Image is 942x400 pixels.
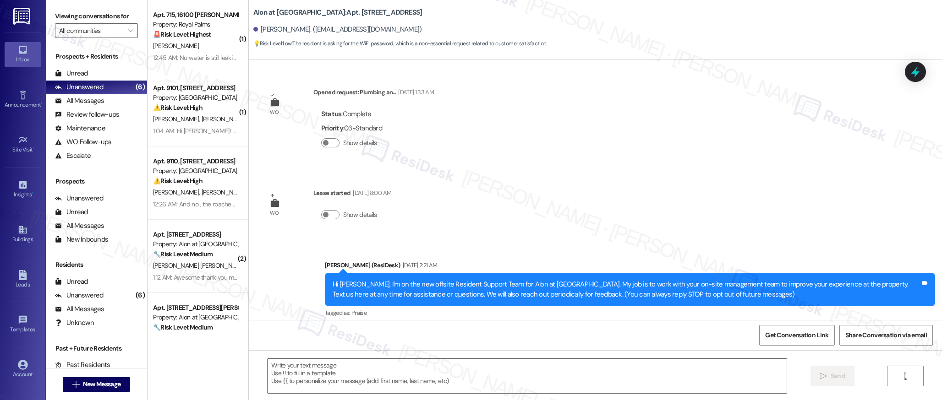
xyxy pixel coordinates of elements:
span: [PERSON_NAME] [153,115,202,123]
div: Apt. 9101, [STREET_ADDRESS] [153,83,238,93]
div: Property: [GEOGRAPHIC_DATA] [153,93,238,103]
div: WO [270,208,279,218]
div: Hi [PERSON_NAME], I'm on the new offsite Resident Support Team for Alon at [GEOGRAPHIC_DATA]. My ... [333,280,920,299]
a: Buildings [5,222,41,247]
strong: 💡 Risk Level: Low [253,40,292,47]
div: Apt. 715, 16100 [PERSON_NAME] Pass [153,10,238,20]
div: [DATE] 8:00 AM [351,188,391,198]
span: [PERSON_NAME] [153,188,202,196]
div: Residents [46,260,147,270]
div: 12:45 AM: No water is still leaking from the ceiling [153,54,281,62]
div: All Messages [55,96,104,106]
strong: ⚠️ Risk Level: High [153,177,203,185]
div: (6) [133,80,147,94]
input: All communities [59,23,123,38]
a: Leads [5,267,41,292]
div: WO [270,108,279,117]
button: New Message [63,377,131,392]
div: Property: Royal Palms [153,20,238,29]
span: [PERSON_NAME] [153,42,199,50]
strong: 🔧 Risk Level: Medium [153,250,213,258]
div: Apt. 9110, [STREET_ADDRESS] [153,157,238,166]
b: Status [321,109,342,119]
div: All Messages [55,221,104,231]
div: [DATE] 1:33 AM [396,87,434,97]
span: • [41,100,42,107]
span: • [32,190,33,196]
label: Viewing conversations for [55,9,138,23]
strong: 🔧 Risk Level: Medium [153,323,213,331]
span: Get Conversation Link [765,330,828,340]
span: [PERSON_NAME] [PERSON_NAME] [153,261,249,270]
button: Share Conversation via email [839,325,933,346]
span: Praise [351,309,367,317]
div: Past Residents [55,360,110,370]
strong: ⚠️ Risk Level: High [153,103,203,112]
div: [DATE] 2:21 AM [400,260,438,270]
div: Lease started [313,188,391,201]
a: Inbox [5,42,41,67]
div: Tagged as: [325,306,935,319]
div: Unanswered [55,291,104,300]
div: 12:26 AM: And no , the roaches are still at large. We got a text as completed the moment the serv... [153,200,470,208]
span: : The resident is asking for the WiFi password, which is a non-essential request related to custo... [253,39,547,49]
div: [PERSON_NAME]. ([EMAIL_ADDRESS][DOMAIN_NAME]) [253,25,422,34]
div: Property: Alon at [GEOGRAPHIC_DATA] [153,313,238,322]
span: [PERSON_NAME] [153,335,199,343]
a: Site Visit • [5,132,41,157]
div: Property: [GEOGRAPHIC_DATA] [153,166,238,176]
div: : 03-Standard [321,121,382,135]
div: Prospects + Residents [46,52,147,61]
span: Share Conversation via email [845,330,927,340]
div: Unread [55,69,88,78]
div: Maintenance [55,124,105,133]
b: Alon at [GEOGRAPHIC_DATA]: Apt. [STREET_ADDRESS] [253,8,422,17]
div: Unanswered [55,194,104,203]
div: Prospects [46,177,147,186]
div: WO Follow-ups [55,137,111,147]
div: New Inbounds [55,235,108,244]
span: • [33,145,34,151]
button: Get Conversation Link [759,325,834,346]
div: Unread [55,207,88,217]
span: New Message [83,379,120,389]
a: Insights • [5,177,41,202]
i:  [128,27,133,34]
div: Apt. [STREET_ADDRESS] [153,230,238,239]
div: [PERSON_NAME] (ResiDesk) [325,260,935,273]
label: Show details [343,138,377,148]
div: Property: Alon at [GEOGRAPHIC_DATA] [153,239,238,249]
div: Unanswered [55,82,104,92]
div: All Messages [55,304,104,314]
i:  [820,373,827,380]
div: Unread [55,277,88,286]
div: 1:04 AM: Hi [PERSON_NAME]! Actually we still need one more battery for the smoke detector in our ... [153,127,457,135]
div: Apt. [STREET_ADDRESS][PERSON_NAME] [153,303,238,313]
span: [PERSON_NAME] [201,188,247,196]
a: Templates • [5,312,41,337]
i:  [902,373,909,380]
div: Past + Future Residents [46,344,147,353]
button: Send [811,366,855,386]
label: Show details [343,210,377,220]
div: Opened request: Plumbing an... [313,87,434,100]
a: Account [5,357,41,382]
i:  [72,381,79,388]
span: Send [831,371,845,381]
strong: 🚨 Risk Level: Highest [153,30,211,38]
div: (6) [133,288,147,303]
div: Escalate [55,151,91,161]
b: Priority [321,124,343,133]
div: 1:12 AM: Awesome thank you ma'am! [153,273,248,281]
span: [PERSON_NAME] [201,115,247,123]
div: Unknown [55,318,94,328]
span: • [35,325,37,331]
img: ResiDesk Logo [13,8,32,25]
div: Review follow-ups [55,110,119,119]
div: : Complete [321,107,382,121]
